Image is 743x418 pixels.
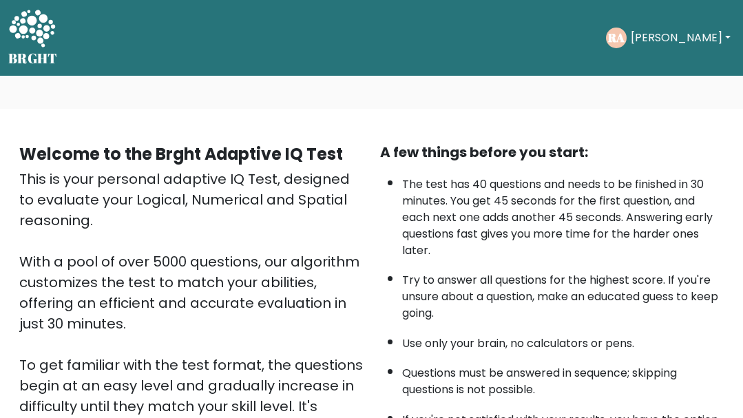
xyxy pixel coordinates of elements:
div: A few things before you start: [380,142,724,163]
button: [PERSON_NAME] [627,29,735,47]
a: BRGHT [8,6,58,70]
li: Use only your brain, no calculators or pens. [402,328,724,352]
h5: BRGHT [8,50,58,67]
li: Try to answer all questions for the highest score. If you're unsure about a question, make an edu... [402,265,724,322]
text: RA [607,30,625,45]
li: The test has 40 questions and needs to be finished in 30 minutes. You get 45 seconds for the firs... [402,169,724,259]
li: Questions must be answered in sequence; skipping questions is not possible. [402,358,724,398]
b: Welcome to the Brght Adaptive IQ Test [19,143,343,165]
